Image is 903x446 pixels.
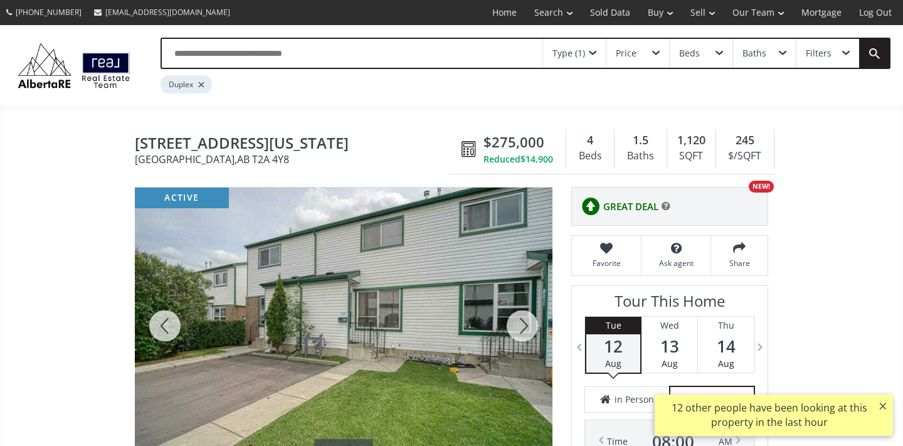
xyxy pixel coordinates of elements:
[698,317,754,334] div: Thu
[615,393,654,406] span: in Person
[161,75,212,93] div: Duplex
[578,194,603,219] img: rating icon
[13,40,135,92] img: Logo
[742,49,766,58] div: Baths
[88,1,236,24] a: [EMAIL_ADDRESS][DOMAIN_NAME]
[552,49,585,58] div: Type (1)
[642,337,697,355] span: 13
[586,337,640,355] span: 12
[749,181,774,193] div: NEW!
[483,153,553,166] div: Reduced
[586,317,640,334] div: Tue
[135,135,455,154] span: 100 Pennsylvania Road SE #39
[616,49,636,58] div: Price
[722,132,768,149] div: 245
[648,258,704,268] span: Ask agent
[605,358,621,369] span: Aug
[679,49,700,58] div: Beds
[16,7,82,18] span: [PHONE_NUMBER]
[621,132,660,149] div: 1.5
[105,7,230,18] span: [EMAIL_ADDRESS][DOMAIN_NAME]
[662,358,678,369] span: Aug
[698,337,754,355] span: 14
[578,258,635,268] span: Favorite
[677,132,705,149] span: 1,120
[520,153,553,166] span: $14,900
[718,358,734,369] span: Aug
[483,132,544,152] span: $275,000
[584,292,755,316] h3: Tour This Home
[135,188,229,208] div: active
[873,395,893,417] button: ×
[691,393,747,406] span: via Video Call
[621,147,660,166] div: Baths
[573,147,608,166] div: Beds
[642,317,697,334] div: Wed
[135,154,455,164] span: [GEOGRAPHIC_DATA] , AB T2A 4Y8
[573,132,608,149] div: 4
[673,147,709,166] div: SQFT
[603,200,658,213] span: GREAT DEAL
[806,49,832,58] div: Filters
[661,401,877,430] div: 12 other people have been looking at this property in the last hour
[717,258,761,268] span: Share
[722,147,768,166] div: $/SQFT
